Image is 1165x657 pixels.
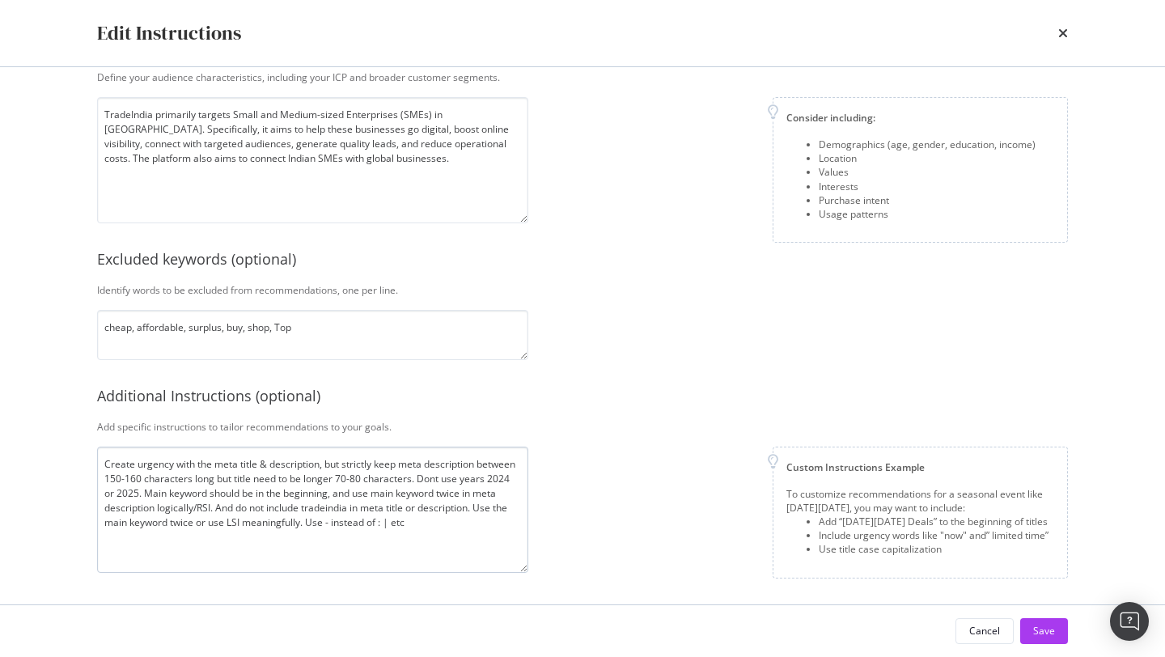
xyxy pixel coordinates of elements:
[819,180,1036,193] div: Interests
[819,165,1036,179] div: Values
[786,111,1054,125] div: Consider including:
[97,386,1068,407] div: Additional Instructions (optional)
[819,193,1036,207] div: Purchase intent
[955,618,1014,644] button: Cancel
[97,420,1068,434] div: Add specific instructions to tailor recommendations to your goals.
[786,487,1054,515] div: To customize recommendations for a seasonal event like [DATE][DATE], you may want to include:
[97,283,1068,297] div: Identify words to be excluded from recommendations, one per line.
[97,249,1068,270] div: Excluded keywords (optional)
[819,207,1036,221] div: Usage patterns
[1020,618,1068,644] button: Save
[819,515,1054,528] div: Add “[DATE][DATE] Deals” to the beginning of titles
[97,310,528,360] textarea: cheap, affordable, surplus, buy, shop, Top
[786,460,1054,474] div: Custom Instructions Example
[97,447,528,573] textarea: Create urgency with the meta title & description, but strictly keep meta description between 150-...
[1110,602,1149,641] div: Open Intercom Messenger
[97,19,241,47] div: Edit Instructions
[819,542,1054,556] div: Use title case capitalization
[819,138,1036,151] div: Demographics (age, gender, education, income)
[819,151,1036,165] div: Location
[97,70,1068,84] div: Define your audience characteristics, including your ICP and broader customer segments.
[969,624,1000,638] div: Cancel
[1033,624,1055,638] div: Save
[97,97,528,223] textarea: TradeIndia primarily targets Small and Medium-sized Enterprises (SMEs) in [GEOGRAPHIC_DATA]. Spec...
[819,528,1054,542] div: Include urgency words like "now" and” limited time”
[1058,19,1068,47] div: times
